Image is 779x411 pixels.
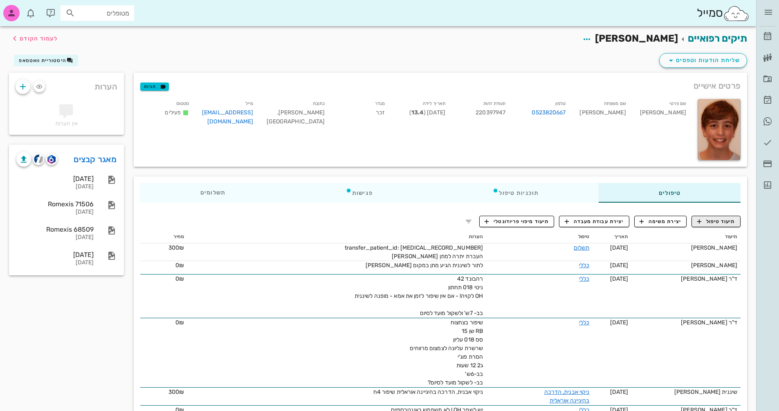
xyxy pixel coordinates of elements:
span: [PERSON_NAME] [595,33,678,44]
div: Romexis 68509 [16,226,94,233]
span: [PERSON_NAME] [277,109,325,116]
span: תיעוד מיפוי פריודונטלי [485,218,549,225]
span: ניקוי אבנית, הדרכה בהיגיינה אוראלית שיפור 4ח [373,389,483,395]
span: תיעוד טיפול [697,218,735,225]
div: [DATE] [16,234,94,241]
span: 0₪ [175,262,184,269]
span: לתור לשיננית הגיע מתן במקום [PERSON_NAME] [366,262,483,269]
span: העברת יתרה למתן [PERSON_NAME] [392,253,483,260]
span: , [277,109,278,116]
span: יצירת משימה [640,218,681,225]
button: יצירת עבודת מעבדה [559,216,629,227]
button: cliniview logo [33,154,44,165]
span: [DATE] [610,262,629,269]
div: [PERSON_NAME] [635,243,737,252]
th: מחיר [140,230,188,243]
span: אין הערות [55,120,78,127]
span: שליחת הודעות וטפסים [666,56,740,65]
small: מייל [245,101,253,106]
a: ניקוי אבנית, הדרכה בהיגיינה אוראלית [544,389,590,404]
span: 300₪ [168,389,184,395]
span: תג [24,7,29,11]
span: [DATE] [610,244,629,251]
small: תאריך לידה [423,101,445,106]
span: transfer_patient_id: [MEDICAL_RECORD_NUMBER] [345,244,483,251]
div: הערות [9,73,124,96]
small: שם פרטי [669,101,686,106]
div: [PERSON_NAME] [633,97,693,131]
div: [DATE] [16,183,94,190]
span: פרטים אישיים [694,79,741,92]
a: [EMAIL_ADDRESS][DOMAIN_NAME] [202,109,254,125]
button: שליחת הודעות וטפסים [659,53,747,68]
a: תשלום [574,244,590,251]
div: סמייל [697,4,750,22]
span: שיפור בצחצוח RB שן 15 סס 018 עליון שרשרת עליונה לצמצום מרווחים הסרת פוג'י ג2 12 שעות בב-6ש' בב- ל... [410,319,483,386]
small: סטטוס [176,101,189,106]
div: [DATE] [16,175,94,183]
small: טלפון [555,101,566,106]
th: תיעוד [631,230,741,243]
span: היסטוריית וואטסאפ [19,58,66,63]
button: romexis logo [46,154,57,165]
a: כללי [579,262,589,269]
div: [DATE] [16,209,94,216]
span: [DATE] [610,275,629,282]
img: cliniview logo [34,154,43,164]
span: לעמוד הקודם [20,35,58,42]
div: תוכניות טיפול [433,183,599,203]
span: רהבונד 42 ניטי 018 תחתון OH לקויה! - אם אין שיפור לזמן את אמא - מופנה לשיננית בב- 7ש' ולשקול מועד... [355,275,483,317]
span: [DATE] [610,389,629,395]
strong: 13.4 [411,109,424,116]
span: 300₪ [168,244,184,251]
button: תגיות [140,83,169,91]
div: [DATE] [16,259,94,266]
div: [PERSON_NAME] [572,97,632,131]
th: תאריך [593,230,631,243]
a: מאגר קבצים [74,153,117,166]
div: [PERSON_NAME] [635,261,737,270]
div: שיננית [PERSON_NAME] [635,388,737,396]
button: היסטוריית וואטסאפ [14,55,78,66]
th: טיפול [486,230,593,243]
span: 0₪ [175,275,184,282]
div: Romexis 71506 [16,200,94,208]
th: הערות [187,230,486,243]
span: תשלומים [200,190,225,196]
a: תיקים רפואיים [688,33,747,44]
span: [GEOGRAPHIC_DATA] [267,118,325,125]
div: [DATE] [16,251,94,259]
small: מגדר [375,101,385,106]
a: 0523820667 [532,108,566,117]
div: פגישות [285,183,433,203]
img: romexis logo [47,155,55,164]
a: כללי [579,275,589,282]
img: SmileCloud logo [723,5,750,22]
button: תיעוד טיפול [691,216,741,227]
small: שם משפחה [604,101,626,106]
span: תגיות [144,83,165,90]
span: 0₪ [175,319,184,326]
div: ד"ר [PERSON_NAME] [635,275,737,283]
small: תעודת זהות [483,101,505,106]
button: יצירת משימה [634,216,687,227]
button: לעמוד הקודם [10,31,58,46]
div: ד"ר [PERSON_NAME] [635,318,737,327]
div: טיפולים [599,183,741,203]
div: זכר [331,97,391,131]
span: [DATE] ( ) [409,109,445,116]
a: כללי [579,319,589,326]
span: פעילים [165,109,181,116]
span: [DATE] [610,319,629,326]
span: יצירת עבודת מעבדה [565,218,624,225]
small: כתובת [313,101,325,106]
span: 220397947 [476,109,505,116]
button: תיעוד מיפוי פריודונטלי [479,216,555,227]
